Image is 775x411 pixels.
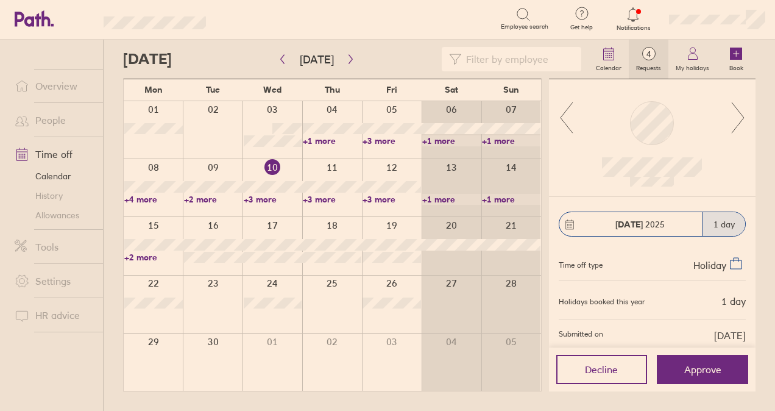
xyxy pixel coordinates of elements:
label: Requests [629,61,668,72]
input: Filter by employee [461,48,574,71]
span: Approve [684,364,721,375]
a: +1 more [422,194,481,205]
a: Calendar [5,166,103,186]
span: Sun [503,85,519,95]
span: 4 [629,49,668,59]
a: Overview [5,74,103,98]
button: [DATE] [290,49,344,70]
a: Settings [5,269,103,293]
a: +1 more [303,135,361,146]
a: +3 more [303,194,361,205]
a: Allowances [5,205,103,225]
span: Mon [144,85,163,95]
a: Time off [5,142,103,166]
a: +2 more [124,252,183,263]
strong: [DATE] [615,219,643,230]
span: [DATE] [714,330,746,341]
span: Holiday [693,259,726,271]
div: Search [239,13,270,24]
span: Tue [206,85,220,95]
a: HR advice [5,303,103,327]
button: Decline [556,355,648,384]
a: +3 more [244,194,302,205]
a: Tools [5,235,103,259]
a: +1 more [422,135,481,146]
a: +3 more [363,194,421,205]
a: Calendar [589,40,629,79]
span: Fri [386,85,397,95]
a: History [5,186,103,205]
span: Sat [445,85,458,95]
span: Get help [562,24,601,31]
label: Book [722,61,751,72]
div: Holidays booked this year [559,298,645,306]
a: People [5,108,103,132]
span: Decline [585,364,618,375]
label: My holidays [668,61,717,72]
span: Employee search [501,23,548,30]
a: +1 more [482,194,540,205]
span: Wed [263,85,281,95]
div: Time off type [559,256,603,271]
span: Thu [325,85,340,95]
a: My holidays [668,40,717,79]
a: +2 more [184,194,242,205]
a: +1 more [482,135,540,146]
span: Submitted on [559,330,603,341]
div: 1 day [721,296,746,307]
a: Book [717,40,756,79]
label: Calendar [589,61,629,72]
span: Notifications [614,24,653,32]
a: 4Requests [629,40,668,79]
a: +3 more [363,135,421,146]
a: Notifications [614,6,653,32]
span: 2025 [615,220,665,229]
a: +4 more [124,194,183,205]
button: Approve [657,355,748,384]
div: 1 day [702,212,745,236]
